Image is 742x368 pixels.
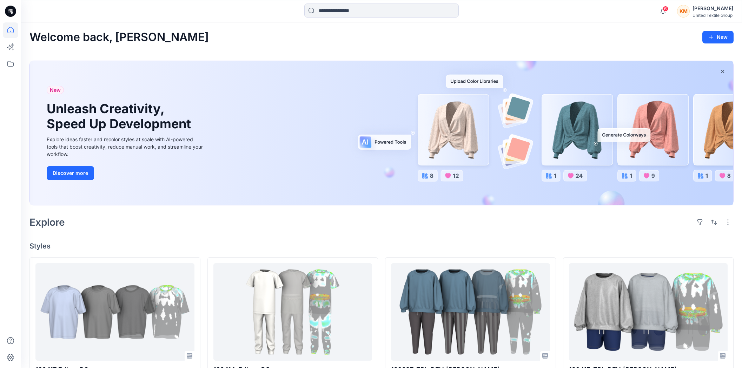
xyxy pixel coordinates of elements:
span: New [50,86,61,94]
button: New [702,31,734,43]
div: Explore ideas faster and recolor styles at scale with AI-powered tools that boost creativity, red... [47,136,205,158]
span: 6 [663,6,668,12]
a: 120415-ZPL-DEV-RG-JB [569,263,728,361]
a: 120414_Friboo_RG [213,263,372,361]
button: Discover more [47,166,94,180]
h2: Explore [29,217,65,228]
div: KM [677,5,690,18]
a: 120397-ZPL-DEV-RG-JB [391,263,550,361]
a: Discover more [47,166,205,180]
h1: Unleash Creativity, Speed Up Development [47,101,194,131]
h2: Welcome back, [PERSON_NAME] [29,31,209,44]
div: [PERSON_NAME] [693,4,733,13]
h4: Styles [29,242,734,250]
a: 120417 Friboo RG [35,263,194,361]
div: United Textile Group [693,13,733,18]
